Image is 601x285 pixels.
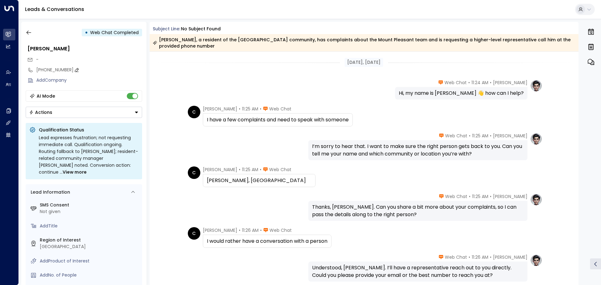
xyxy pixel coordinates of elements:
p: Qualification Status [39,127,138,133]
div: [PERSON_NAME], a resident of the [GEOGRAPHIC_DATA] community, has complaints about the Mount Plea... [153,37,575,49]
div: [PERSON_NAME], [GEOGRAPHIC_DATA] [207,177,311,184]
div: I would rather have a conversation with a person [207,237,327,245]
div: C [188,106,200,118]
label: SMS Consent [40,202,140,208]
span: Web Chat [270,227,292,233]
div: AddNo. of People [40,272,140,278]
div: Hi, my name is [PERSON_NAME] 👋 how can I help? [399,89,524,97]
span: [PERSON_NAME] [493,254,527,260]
span: 11:26 AM [242,227,259,233]
img: profile-logo.png [530,254,542,267]
div: AddCompany [36,77,142,84]
label: Region of Interest [40,237,140,243]
span: Web Chat Completed [90,29,139,36]
span: • [260,227,262,233]
div: Lead expresses frustration; not requesting immediate call. Qualification ongoing. Routing fallbac... [39,134,138,176]
span: 11:25 AM [472,193,488,200]
div: AddProduct of Interest [40,258,140,264]
span: View more [63,169,87,176]
span: 11:25 AM [242,166,258,173]
span: • [260,106,261,112]
button: Actions [26,107,142,118]
span: Subject Line: [153,26,180,32]
span: Web Chat [269,166,291,173]
img: profile-logo.png [530,193,542,206]
span: • [468,79,470,86]
div: Actions [29,109,52,115]
span: • [239,227,240,233]
div: C [188,166,200,179]
div: Thanks, [PERSON_NAME]. Can you share a bit more about your complaints, so I can pass the details ... [312,203,524,218]
div: Lead Information [28,189,70,196]
span: • [239,166,240,173]
a: Leads & Conversations [25,6,84,13]
span: • [490,79,491,86]
div: No subject found [181,26,221,32]
span: 11:25 AM [472,133,488,139]
div: Understood, [PERSON_NAME]. I’ll have a representative reach out to you directly. Could you please... [312,264,524,279]
div: • [85,27,88,38]
span: [PERSON_NAME] [493,133,527,139]
span: • [469,254,470,260]
img: profile-logo.png [530,79,542,92]
div: Button group with a nested menu [26,107,142,118]
span: • [469,193,470,200]
div: AI Mode [37,93,55,99]
span: [PERSON_NAME] [493,193,527,200]
span: - [36,56,39,63]
span: [PERSON_NAME] [493,79,527,86]
span: Web Chat [269,106,291,112]
span: • [490,193,491,200]
span: • [260,166,261,173]
span: 11:26 AM [472,254,488,260]
span: Web Chat [445,193,467,200]
div: AddTitle [40,223,140,229]
div: [DATE], [DATE] [345,58,383,67]
span: 11:25 AM [242,106,258,112]
span: Web Chat [445,254,467,260]
span: [PERSON_NAME] [203,227,237,233]
img: profile-logo.png [530,133,542,145]
div: [PERSON_NAME] [28,45,142,53]
span: • [490,133,491,139]
span: • [469,133,470,139]
span: • [239,106,240,112]
span: 11:24 AM [471,79,488,86]
span: Web Chat [444,79,467,86]
div: [GEOGRAPHIC_DATA] [40,243,140,250]
div: [PHONE_NUMBER] [36,67,142,73]
div: Not given [40,208,140,215]
span: • [490,254,491,260]
div: C [188,227,200,240]
span: [PERSON_NAME] [203,106,237,112]
span: Web Chat [445,133,467,139]
span: [PERSON_NAME] [203,166,237,173]
div: I’m sorry to hear that. I want to make sure the right person gets back to you. Can you tell me yo... [312,143,524,158]
div: I have a few complaints and need to speak with someone [207,116,349,124]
